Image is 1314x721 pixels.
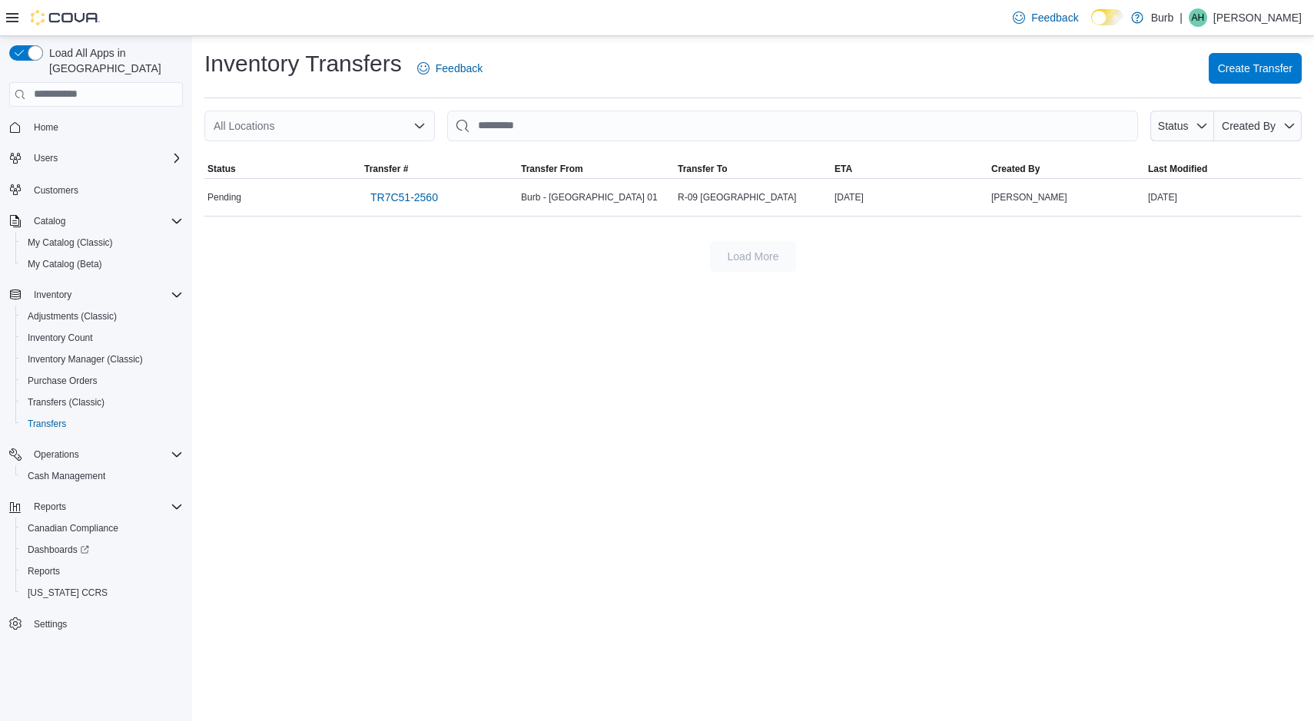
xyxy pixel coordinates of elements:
button: Open list of options [413,120,426,132]
span: Feedback [436,61,483,76]
a: TR7C51-2560 [364,182,444,213]
nav: Complex example [9,110,183,675]
p: [PERSON_NAME] [1213,8,1302,27]
span: Transfers [22,415,183,433]
span: Inventory Manager (Classic) [22,350,183,369]
span: Settings [28,614,183,633]
button: My Catalog (Classic) [15,232,189,253]
button: Canadian Compliance [15,518,189,539]
button: Inventory [28,286,78,304]
span: Load All Apps in [GEOGRAPHIC_DATA] [43,45,183,76]
a: Transfers (Classic) [22,393,111,412]
input: This is a search bar. After typing your query, hit enter to filter the results lower in the page. [447,111,1138,141]
button: Created By [988,160,1145,178]
div: [DATE] [831,188,988,207]
a: Inventory Manager (Classic) [22,350,149,369]
span: Create Transfer [1218,61,1292,76]
p: Burb [1151,8,1174,27]
span: Load More [728,249,779,264]
button: Adjustments (Classic) [15,306,189,327]
span: Dashboards [28,544,89,556]
button: Transfers (Classic) [15,392,189,413]
a: Feedback [411,53,489,84]
a: Home [28,118,65,137]
span: Users [34,152,58,164]
button: Transfer To [675,160,831,178]
span: Cash Management [28,470,105,482]
button: Inventory Count [15,327,189,349]
a: Adjustments (Classic) [22,307,123,326]
button: Catalog [28,212,71,230]
span: Status [1158,120,1189,132]
span: Reports [28,565,60,577]
button: Status [204,160,361,178]
span: Created By [1222,120,1276,132]
button: Catalog [3,210,189,232]
a: Customers [28,181,85,200]
span: My Catalog (Classic) [28,236,113,249]
span: Inventory Count [22,329,183,347]
span: Washington CCRS [22,584,183,602]
button: Load More [710,241,796,272]
button: Customers [3,178,189,200]
span: Pending [207,191,241,203]
span: Cash Management [22,467,183,485]
a: Transfers [22,415,72,433]
span: Customers [34,184,78,197]
button: Status [1150,111,1214,141]
a: My Catalog (Beta) [22,255,108,273]
img: Cova [31,10,100,25]
button: Reports [3,496,189,518]
span: Catalog [28,212,183,230]
span: Canadian Compliance [28,522,118,534]
button: [US_STATE] CCRS [15,582,189,604]
span: Home [34,121,58,134]
span: Purchase Orders [28,375,98,387]
button: Operations [28,445,85,464]
button: Operations [3,444,189,465]
a: Settings [28,615,73,633]
span: Purchase Orders [22,372,183,390]
a: Dashboards [15,539,189,561]
h1: Inventory Transfers [204,48,402,79]
span: Adjustments (Classic) [28,310,117,322]
span: Catalog [34,215,65,227]
button: Settings [3,613,189,635]
button: Reports [28,498,72,516]
span: Transfers [28,418,66,430]
div: [DATE] [1145,188,1302,207]
span: Dashboards [22,541,183,559]
span: Feedback [1031,10,1078,25]
span: Status [207,163,236,175]
span: My Catalog (Classic) [22,233,183,252]
span: Inventory Count [28,332,93,344]
a: My Catalog (Classic) [22,233,119,252]
button: My Catalog (Beta) [15,253,189,275]
span: AH [1192,8,1205,27]
span: Adjustments (Classic) [22,307,183,326]
a: Feedback [1007,2,1084,33]
button: Created By [1214,111,1302,141]
button: Cash Management [15,465,189,487]
button: Last Modified [1145,160,1302,178]
span: Created By [991,163,1040,175]
span: Canadian Compliance [22,519,183,537]
span: Inventory [34,289,71,301]
span: Operations [28,445,183,464]
span: Dark Mode [1091,25,1092,26]
span: Settings [34,618,67,630]
span: Inventory [28,286,183,304]
span: Last Modified [1148,163,1207,175]
span: Transfer From [521,163,583,175]
button: Reports [15,561,189,582]
span: Customers [28,180,183,199]
button: Inventory Manager (Classic) [15,349,189,370]
span: Transfer To [678,163,727,175]
button: Purchase Orders [15,370,189,392]
span: Operations [34,448,79,461]
a: Inventory Count [22,329,99,347]
button: Home [3,116,189,138]
a: Purchase Orders [22,372,104,390]
div: Axel Holin [1189,8,1207,27]
button: Users [28,149,64,167]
